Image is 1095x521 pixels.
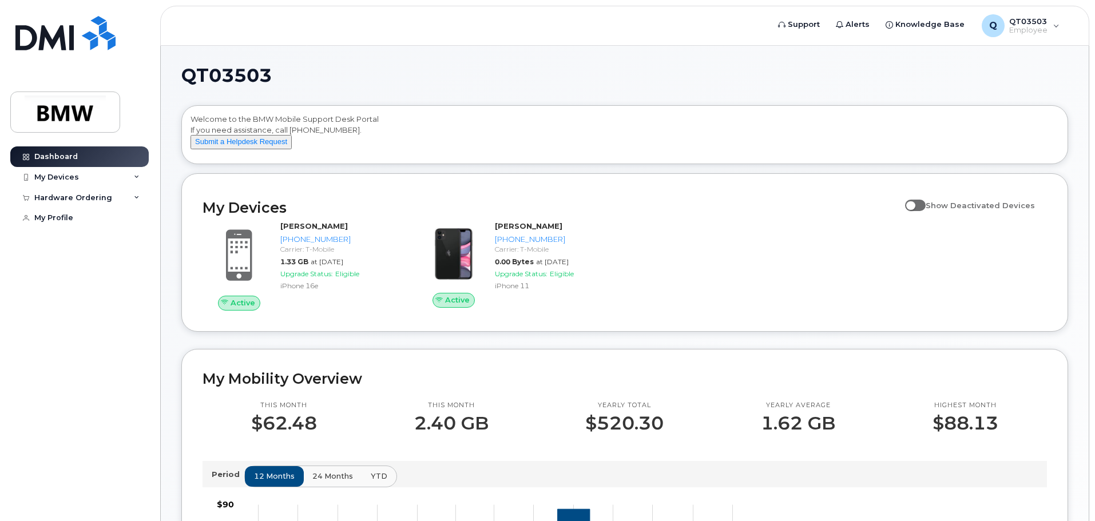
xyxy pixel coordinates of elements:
[495,281,613,291] div: iPhone 11
[181,67,272,84] span: QT03503
[550,269,574,278] span: Eligible
[933,401,998,410] p: Highest month
[217,499,234,510] tspan: $90
[495,257,534,266] span: 0.00 Bytes
[280,281,399,291] div: iPhone 16e
[926,201,1035,210] span: Show Deactivated Devices
[495,234,613,245] div: [PHONE_NUMBER]
[585,401,664,410] p: Yearly total
[495,244,613,254] div: Carrier: T-Mobile
[495,269,547,278] span: Upgrade Status:
[585,413,664,433] p: $520.30
[203,370,1047,387] h2: My Mobility Overview
[312,471,353,482] span: 24 months
[280,257,308,266] span: 1.33 GB
[335,269,359,278] span: Eligible
[191,135,292,149] button: Submit a Helpdesk Request
[1045,471,1086,512] iframe: Messenger Launcher
[280,234,399,245] div: [PHONE_NUMBER]
[231,297,255,308] span: Active
[280,244,399,254] div: Carrier: T-Mobile
[371,471,387,482] span: YTD
[417,221,618,308] a: Active[PERSON_NAME][PHONE_NUMBER]Carrier: T-Mobile0.00 Bytesat [DATE]Upgrade Status:EligibleiPhon...
[203,221,403,310] a: Active[PERSON_NAME][PHONE_NUMBER]Carrier: T-Mobile1.33 GBat [DATE]Upgrade Status:EligibleiPhone 16e
[495,221,562,230] strong: [PERSON_NAME]
[251,401,317,410] p: This month
[191,114,1059,160] div: Welcome to the BMW Mobile Support Desk Portal If you need assistance, call [PHONE_NUMBER].
[212,469,244,480] p: Period
[536,257,569,266] span: at [DATE]
[761,401,835,410] p: Yearly average
[280,221,348,230] strong: [PERSON_NAME]
[251,413,317,433] p: $62.48
[445,295,470,305] span: Active
[203,199,899,216] h2: My Devices
[414,413,489,433] p: 2.40 GB
[191,137,292,146] a: Submit a Helpdesk Request
[426,226,481,281] img: iPhone_11.jpg
[905,194,914,204] input: Show Deactivated Devices
[280,269,333,278] span: Upgrade Status:
[933,413,998,433] p: $88.13
[311,257,343,266] span: at [DATE]
[414,401,489,410] p: This month
[761,413,835,433] p: 1.62 GB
